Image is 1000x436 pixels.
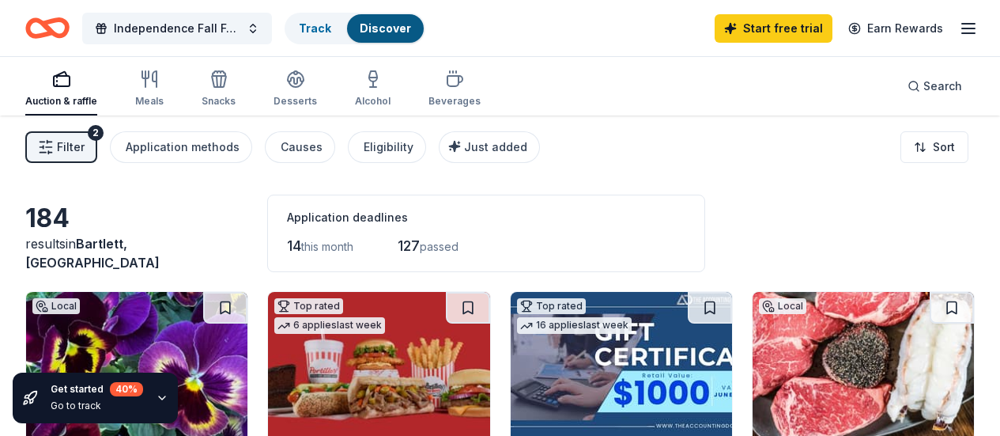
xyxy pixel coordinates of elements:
[287,208,685,227] div: Application deadlines
[25,236,160,271] span: Bartlett, [GEOGRAPHIC_DATA]
[398,237,420,254] span: 127
[420,240,458,253] span: passed
[274,298,343,314] div: Top rated
[464,140,527,154] span: Just added
[51,400,143,412] div: Go to track
[364,138,413,157] div: Eligibility
[517,317,632,334] div: 16 applies last week
[88,125,104,141] div: 2
[25,234,248,272] div: results
[82,13,272,44] button: Independence Fall Festival
[517,298,586,314] div: Top rated
[114,19,240,38] span: Independence Fall Festival
[933,138,955,157] span: Sort
[25,236,160,271] span: in
[715,14,832,43] a: Start free trial
[355,63,391,116] button: Alcohol
[135,95,164,108] div: Meals
[135,63,164,116] button: Meals
[57,138,85,157] span: Filter
[110,382,143,396] div: 40 %
[839,14,953,43] a: Earn Rewards
[274,95,317,108] div: Desserts
[274,317,385,334] div: 6 applies last week
[25,131,97,163] button: Filter2
[25,9,70,47] a: Home
[900,131,968,163] button: Sort
[32,298,80,314] div: Local
[285,13,425,44] button: TrackDiscover
[274,63,317,116] button: Desserts
[428,95,481,108] div: Beverages
[287,237,301,254] span: 14
[923,77,962,96] span: Search
[355,95,391,108] div: Alcohol
[428,63,481,116] button: Beverages
[299,21,331,35] a: Track
[25,63,97,116] button: Auction & raffle
[25,95,97,108] div: Auction & raffle
[202,63,236,116] button: Snacks
[110,131,252,163] button: Application methods
[759,298,806,314] div: Local
[301,240,353,253] span: this month
[281,138,323,157] div: Causes
[202,95,236,108] div: Snacks
[51,382,143,396] div: Get started
[126,138,240,157] div: Application methods
[265,131,335,163] button: Causes
[360,21,411,35] a: Discover
[25,203,248,234] div: 184
[439,131,540,163] button: Just added
[348,131,426,163] button: Eligibility
[895,70,975,102] button: Search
